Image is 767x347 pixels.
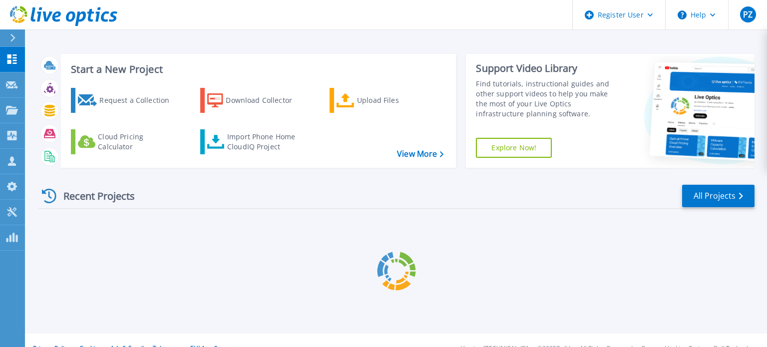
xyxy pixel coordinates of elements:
[200,88,312,113] a: Download Collector
[476,79,621,119] div: Find tutorials, instructional guides and other support videos to help you make the most of your L...
[98,132,178,152] div: Cloud Pricing Calculator
[476,62,621,75] div: Support Video Library
[743,10,753,18] span: PZ
[71,64,443,75] h3: Start a New Project
[71,88,182,113] a: Request a Collection
[397,149,443,159] a: View More
[330,88,441,113] a: Upload Files
[71,129,182,154] a: Cloud Pricing Calculator
[99,90,179,110] div: Request a Collection
[226,90,306,110] div: Download Collector
[476,138,552,158] a: Explore Now!
[227,132,305,152] div: Import Phone Home CloudIQ Project
[682,185,755,207] a: All Projects
[38,184,148,208] div: Recent Projects
[357,90,437,110] div: Upload Files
